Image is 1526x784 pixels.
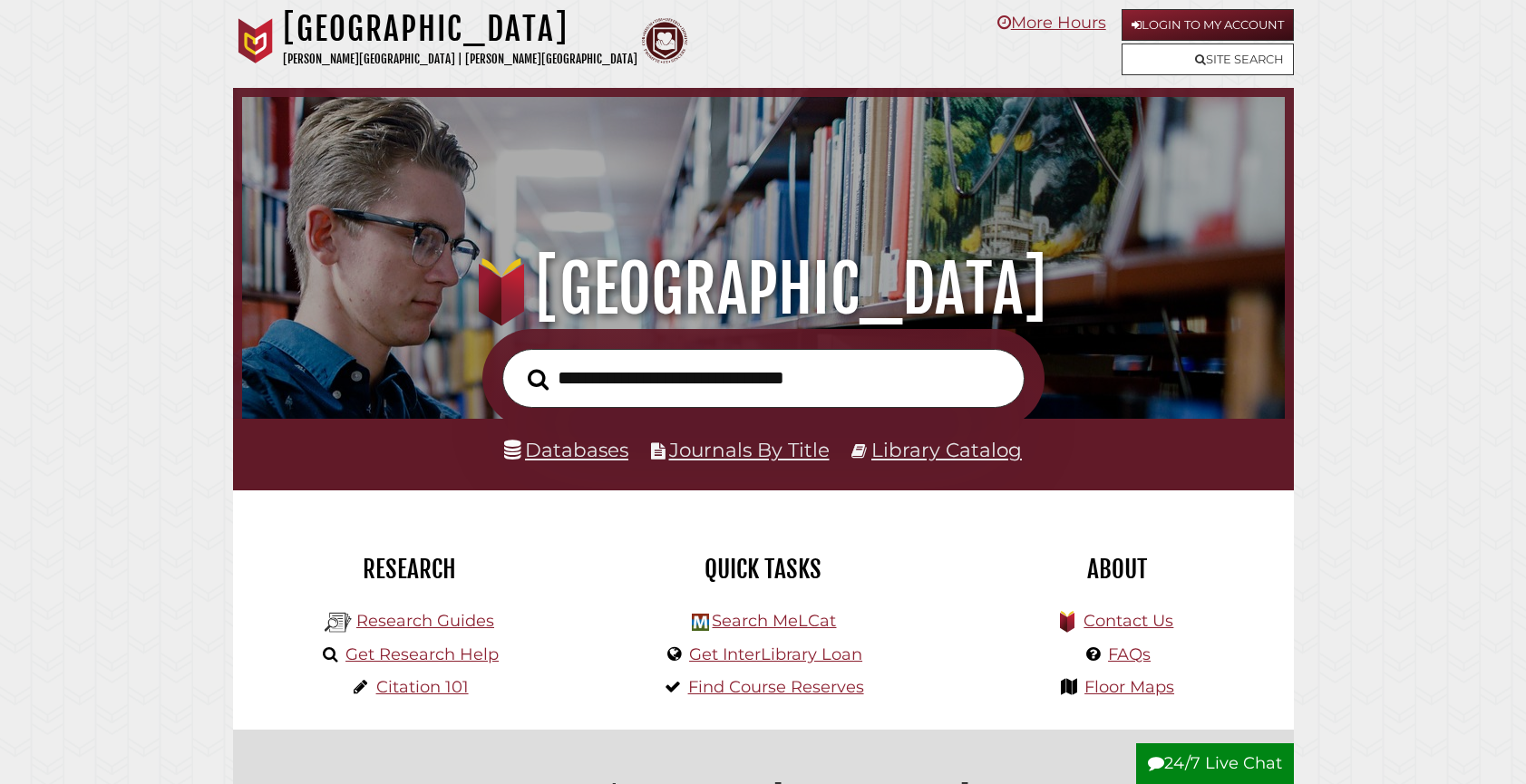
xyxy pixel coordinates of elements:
[642,18,687,63] img: Calvin Theological Seminary
[325,609,352,636] img: Hekman Library Logo
[997,13,1106,33] a: More Hours
[504,438,628,461] a: Databases
[669,438,830,461] a: Journals By Title
[345,644,499,664] a: Get Research Help
[712,611,836,631] a: Search MeLCat
[1122,44,1294,75] a: Site Search
[265,249,1262,329] h1: [GEOGRAPHIC_DATA]
[1084,611,1173,631] a: Contact Us
[376,677,469,697] a: Citation 101
[519,363,558,396] button: Search
[356,611,494,631] a: Research Guides
[283,49,637,70] p: [PERSON_NAME][GEOGRAPHIC_DATA] | [PERSON_NAME][GEOGRAPHIC_DATA]
[600,554,927,585] h2: Quick Tasks
[1084,677,1174,697] a: Floor Maps
[871,438,1022,461] a: Library Catalog
[283,9,637,49] h1: [GEOGRAPHIC_DATA]
[692,614,709,631] img: Hekman Library Logo
[233,18,278,63] img: Calvin University
[528,368,549,391] i: Search
[954,554,1280,585] h2: About
[1108,644,1151,664] a: FAQs
[247,554,573,585] h2: Research
[688,677,864,697] a: Find Course Reserves
[689,644,862,664] a: Get InterLibrary Loan
[1122,9,1294,41] a: Login to My Account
